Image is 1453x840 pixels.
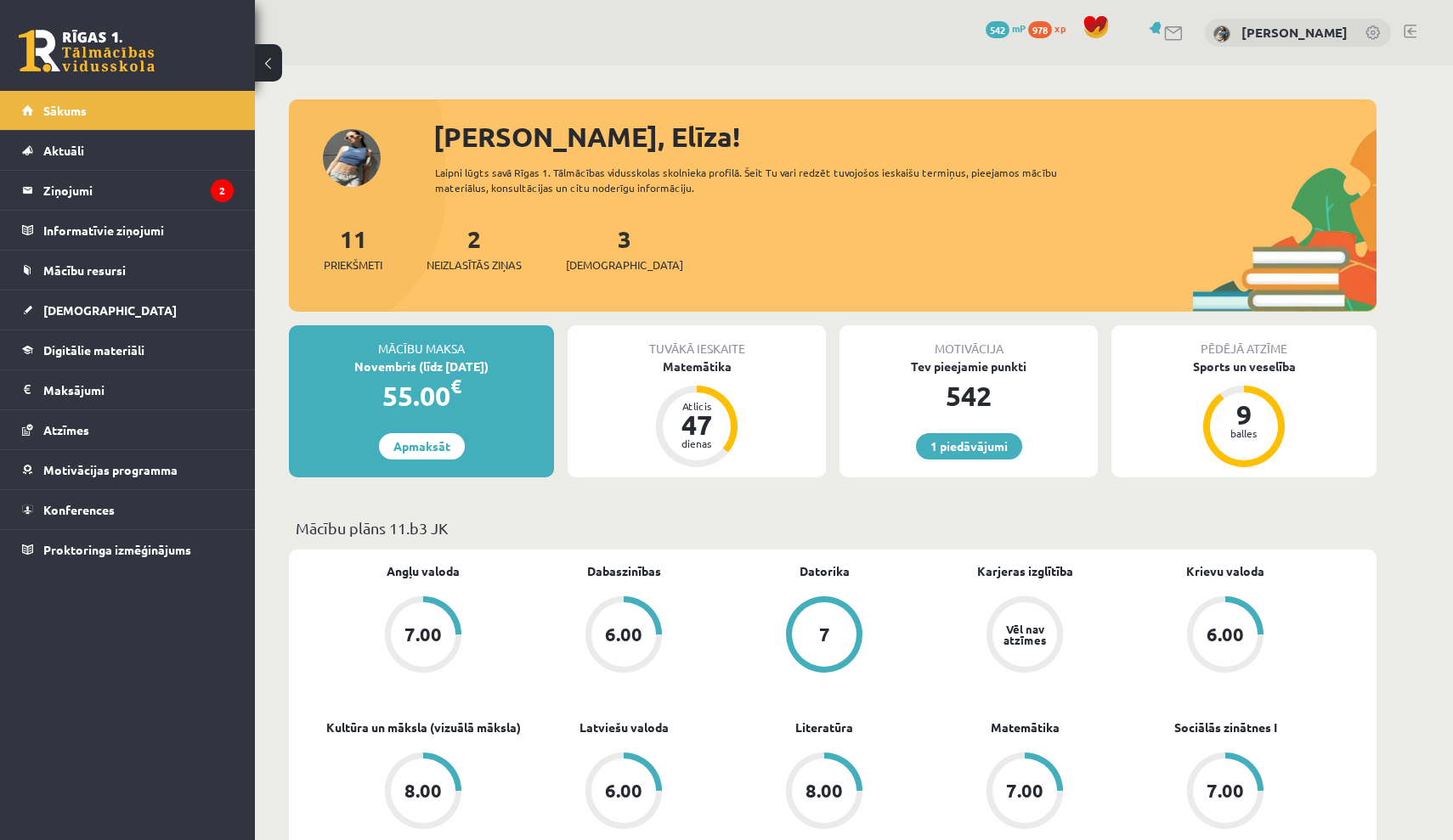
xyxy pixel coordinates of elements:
span: Neizlasītās ziņas [427,257,522,273]
a: 8.00 [724,753,924,832]
span: 542 [986,21,1009,38]
span: Motivācijas programma [43,462,178,477]
a: Matemātika Atlicis 47 dienas [568,358,826,470]
div: [PERSON_NAME], Elīza! [433,116,1377,157]
a: Digitālie materiāli [22,330,234,369]
div: Mācību maksa [289,325,554,358]
div: 8.00 [806,781,843,800]
a: Informatīvie ziņojumi [22,211,234,250]
div: Matemātika [568,358,826,375]
span: mP [1012,21,1026,35]
div: dienas [671,438,722,448]
div: Tev pieejamie punkti [840,358,1098,375]
a: Matemātika [991,719,1060,736]
a: 8.00 [323,753,523,832]
a: 7.00 [924,753,1125,832]
a: 6.00 [523,596,724,676]
a: 978 xp [1028,21,1074,35]
a: Datorika [800,562,850,580]
span: Proktoringa izmēģinājums [43,542,191,557]
span: Mācību resursi [43,262,126,278]
a: Ziņojumi2 [22,171,234,210]
div: Vēl nav atzīmes [1001,623,1049,646]
div: 55.00 [289,375,554,416]
a: 6.00 [1125,596,1326,676]
span: € [450,374,461,398]
a: Literatūra [795,719,853,736]
a: 7 [724,596,924,676]
a: Atzīmes [22,410,234,449]
span: [DEMOGRAPHIC_DATA] [43,302,177,318]
div: 6.00 [605,625,642,644]
a: 542 mP [986,21,1026,35]
a: Dabaszinības [587,562,661,580]
legend: Informatīvie ziņojumi [43,211,234,250]
a: Apmaksāt [379,433,465,459]
i: 2 [211,179,234,202]
a: 1 piedāvājumi [916,433,1022,459]
div: 47 [671,411,722,438]
a: 7.00 [323,596,523,676]
div: 6.00 [1207,625,1244,644]
a: Vēl nav atzīmes [924,596,1125,676]
a: 2Neizlasītās ziņas [427,223,522,273]
div: 7.00 [404,625,442,644]
a: Krievu valoda [1186,562,1264,580]
span: Aktuāli [43,143,84,158]
legend: Ziņojumi [43,171,234,210]
div: Laipni lūgts savā Rīgas 1. Tālmācības vidusskolas skolnieka profilā. Šeit Tu vari redzēt tuvojošo... [435,165,1088,195]
div: Novembris (līdz [DATE]) [289,358,554,375]
div: Sports un veselība [1111,358,1377,375]
a: Karjeras izglītība [977,562,1073,580]
a: Konferences [22,490,234,529]
a: 7.00 [1125,753,1326,832]
div: 7 [819,625,830,644]
a: Sports un veselība 9 balles [1111,358,1377,470]
img: Elīza Zariņa [1213,25,1230,42]
a: Kultūra un māksla (vizuālā māksla) [326,719,521,736]
div: 9 [1218,401,1269,428]
div: 7.00 [1207,781,1244,800]
a: Sākums [22,91,234,130]
a: Proktoringa izmēģinājums [22,530,234,569]
a: Angļu valoda [387,562,460,580]
legend: Maksājumi [43,370,234,409]
span: Priekšmeti [324,257,382,273]
div: Atlicis [671,401,722,411]
div: 7.00 [1006,781,1043,800]
a: Sociālās zinātnes I [1174,719,1277,736]
a: Aktuāli [22,131,234,170]
div: 8.00 [404,781,442,800]
div: Pēdējā atzīme [1111,325,1377,358]
a: [DEMOGRAPHIC_DATA] [22,290,234,330]
a: Latviešu valoda [580,719,669,736]
span: [DEMOGRAPHIC_DATA] [566,257,683,273]
span: xp [1054,21,1066,35]
div: Tuvākā ieskaite [568,325,826,358]
a: [PERSON_NAME] [1241,24,1348,41]
a: 11Priekšmeti [324,223,382,273]
div: 6.00 [605,781,642,800]
div: balles [1218,428,1269,438]
div: Motivācija [840,325,1098,358]
a: Mācību resursi [22,251,234,290]
span: Digitālie materiāli [43,342,144,358]
span: 978 [1028,21,1052,38]
span: Konferences [43,502,115,517]
a: Motivācijas programma [22,450,234,489]
a: Rīgas 1. Tālmācības vidusskola [19,30,155,72]
a: 6.00 [523,753,724,832]
a: 3[DEMOGRAPHIC_DATA] [566,223,683,273]
div: 542 [840,375,1098,416]
p: Mācību plāns 11.b3 JK [296,516,1370,539]
span: Atzīmes [43,422,89,437]
span: Sākums [43,103,87,118]
a: Maksājumi [22,370,234,409]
